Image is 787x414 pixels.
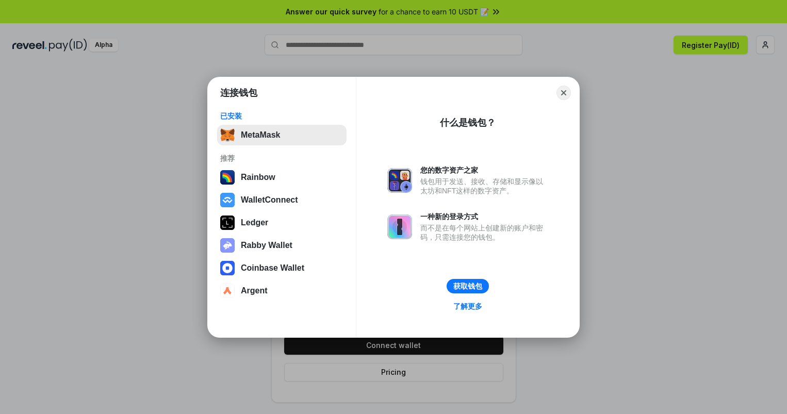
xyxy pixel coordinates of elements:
div: WalletConnect [241,195,298,205]
a: 了解更多 [447,300,488,313]
img: svg+xml,%3Csvg%20width%3D%2228%22%20height%3D%2228%22%20viewBox%3D%220%200%2028%2028%22%20fill%3D... [220,193,235,207]
div: 已安装 [220,111,343,121]
button: Ledger [217,212,347,233]
button: Rainbow [217,167,347,188]
img: svg+xml,%3Csvg%20xmlns%3D%22http%3A%2F%2Fwww.w3.org%2F2000%2Fsvg%22%20fill%3D%22none%22%20viewBox... [220,238,235,253]
button: 获取钱包 [447,279,489,293]
img: svg+xml,%3Csvg%20xmlns%3D%22http%3A%2F%2Fwww.w3.org%2F2000%2Fsvg%22%20fill%3D%22none%22%20viewBox... [387,214,412,239]
div: Coinbase Wallet [241,263,304,273]
div: 您的数字资产之家 [420,165,548,175]
div: 推荐 [220,154,343,163]
div: MetaMask [241,130,280,140]
button: WalletConnect [217,190,347,210]
img: svg+xml,%3Csvg%20width%3D%2228%22%20height%3D%2228%22%20viewBox%3D%220%200%2028%2028%22%20fill%3D... [220,261,235,275]
img: svg+xml,%3Csvg%20width%3D%22120%22%20height%3D%22120%22%20viewBox%3D%220%200%20120%20120%22%20fil... [220,170,235,185]
div: Argent [241,286,268,295]
div: 获取钱包 [453,281,482,291]
div: Ledger [241,218,268,227]
div: 一种新的登录方式 [420,212,548,221]
button: MetaMask [217,125,347,145]
div: 了解更多 [453,302,482,311]
div: 而不是在每个网站上创建新的账户和密码，只需连接您的钱包。 [420,223,548,242]
img: svg+xml,%3Csvg%20xmlns%3D%22http%3A%2F%2Fwww.w3.org%2F2000%2Fsvg%22%20width%3D%2228%22%20height%3... [220,216,235,230]
div: 什么是钱包？ [440,117,496,129]
img: svg+xml,%3Csvg%20xmlns%3D%22http%3A%2F%2Fwww.w3.org%2F2000%2Fsvg%22%20fill%3D%22none%22%20viewBox... [387,168,412,193]
img: svg+xml,%3Csvg%20width%3D%2228%22%20height%3D%2228%22%20viewBox%3D%220%200%2028%2028%22%20fill%3D... [220,284,235,298]
div: 钱包用于发送、接收、存储和显示像以太坊和NFT这样的数字资产。 [420,177,548,195]
h1: 连接钱包 [220,87,257,99]
button: Argent [217,280,347,301]
button: Coinbase Wallet [217,258,347,278]
img: svg+xml,%3Csvg%20fill%3D%22none%22%20height%3D%2233%22%20viewBox%3D%220%200%2035%2033%22%20width%... [220,128,235,142]
div: Rainbow [241,173,275,182]
div: Rabby Wallet [241,241,292,250]
button: Close [556,86,571,100]
button: Rabby Wallet [217,235,347,256]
